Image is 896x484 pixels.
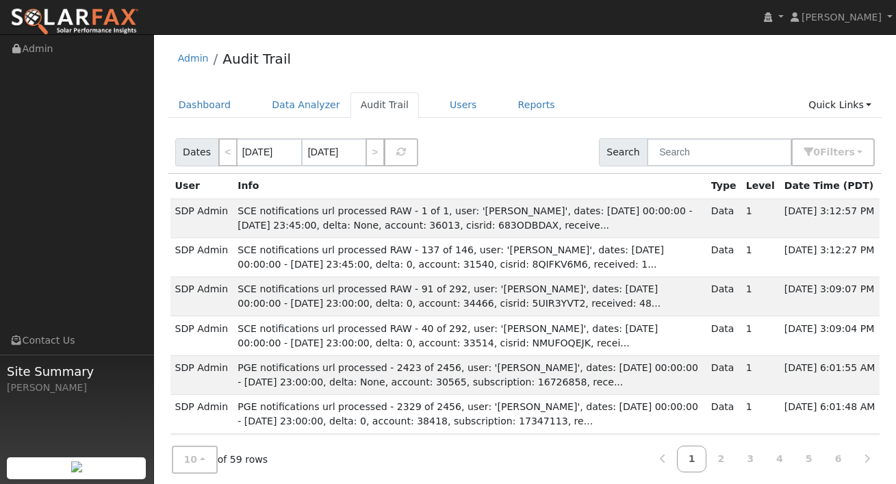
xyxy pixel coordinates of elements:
[508,92,565,118] a: Reports
[791,138,875,166] button: 0Filters
[222,51,291,67] a: Audit Trail
[218,138,238,166] a: <
[168,92,242,118] a: Dashboard
[7,362,146,381] span: Site Summary
[10,8,139,36] img: SolarFax
[366,138,385,166] a: >
[647,138,792,166] input: Search
[439,92,487,118] a: Users
[849,147,854,157] span: s
[820,147,855,157] span: Filter
[7,381,146,395] div: [PERSON_NAME]
[599,138,648,166] span: Search
[261,92,350,118] a: Data Analyzer
[384,138,418,166] button: Refresh
[350,92,419,118] a: Audit Trail
[798,92,882,118] a: Quick Links
[71,461,82,472] img: retrieve
[175,138,219,166] span: Dates
[178,53,209,64] a: Admin
[802,12,882,23] span: [PERSON_NAME]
